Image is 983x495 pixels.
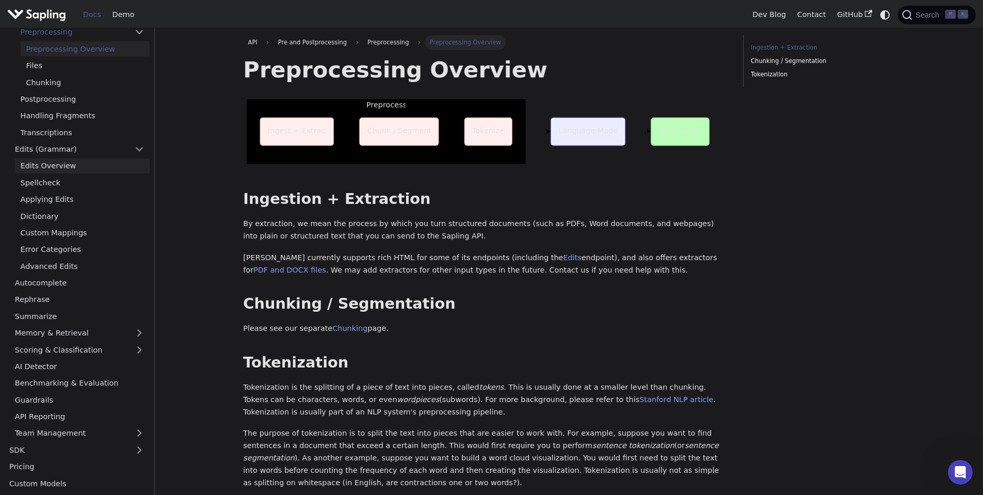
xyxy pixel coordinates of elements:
[129,442,150,457] button: Expand sidebar category 'SDK'
[21,58,150,73] a: Files
[7,7,70,22] a: Sapling.ai
[15,226,150,241] a: Custom Mappings
[9,426,150,441] a: Team Management
[243,323,728,335] p: Please see our separate page.
[4,476,150,491] a: Custom Models
[243,441,719,462] em: sentence segmentation
[15,242,150,257] a: Error Categories
[243,35,262,50] a: API
[958,10,968,19] kbd: K
[243,427,728,489] p: The purpose of tokenization is to split the text into pieces that are easier to work with. For ex...
[268,125,328,137] p: Ingest + Extract
[243,381,728,418] p: Tokenization is the splitting of a piece of text into pieces, called . This is usually done at a ...
[9,292,150,307] a: Rephrase
[751,56,891,66] a: Chunking / Segmentation
[397,395,440,404] em: wordpieces
[9,376,150,391] a: Benchmarking & Evaluation
[243,295,728,313] h2: Chunking / Segmentation
[912,11,945,19] span: Search
[15,125,150,140] a: Transcriptions
[7,7,66,22] img: Sapling.ai
[751,70,891,79] a: Tokenization
[15,108,150,123] a: Handling Fragments
[243,35,728,50] nav: Breadcrumbs
[4,459,150,474] a: Pricing
[21,41,150,56] a: Preprocessing Overview
[248,39,257,46] span: API
[366,100,407,111] p: Preprocess
[9,409,150,424] a: API Reporting
[15,259,150,274] a: Advanced Edits
[878,7,893,22] button: Switch between dark and light mode (currently system mode)
[21,75,150,90] a: Chunking
[9,359,150,374] a: AI Detector
[9,276,150,291] a: Autocomplete
[898,6,975,24] button: Search (Command+K)
[639,395,713,404] a: Stanford NLP article
[831,7,877,23] a: GitHub
[15,158,150,173] a: Edits Overview
[367,125,432,137] p: Chunk / Segment
[792,7,832,23] a: Contact
[332,324,367,332] a: Chunking
[15,209,150,223] a: Dictionary
[15,25,150,40] a: Preprocessing
[425,35,506,50] span: Preprocessing Overview
[945,10,956,19] kbd: ⌘
[243,252,728,277] p: [PERSON_NAME] currently supports rich HTML for some of its endpoints (including the endpoint), an...
[15,192,150,207] a: Applying Edits
[592,441,674,450] em: sentence tokenization
[9,142,150,157] a: Edits (Grammar)
[472,125,504,137] p: Tokenize
[9,326,150,341] a: Memory & Retrieval
[948,460,973,485] iframe: Intercom live chat
[15,92,150,107] a: Postprocessing
[253,266,326,274] a: PDF and DOCX files
[559,125,620,137] p: Language Model
[107,7,140,23] a: Demo
[243,354,728,372] h2: Tokenization
[9,342,150,357] a: Scoring & Classification
[9,309,150,324] a: Summarize
[243,218,728,243] p: By extraction, we mean the process by which you turn structured documents (such as PDFs, Word doc...
[243,190,728,209] h2: Ingestion + Extraction
[9,392,150,407] a: Guardrails
[479,383,504,391] em: tokens
[243,56,728,84] h1: Preprocessing Overview
[4,442,129,457] a: SDK
[659,125,703,137] p: Postprocess
[77,7,107,23] a: Docs
[363,35,414,50] span: Preprocessing
[747,7,791,23] a: Dev Blog
[563,253,581,262] a: Edits
[273,35,351,50] span: Pre and Postprocessing
[15,175,150,190] a: Spellcheck
[751,43,891,53] a: Ingestion + Extraction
